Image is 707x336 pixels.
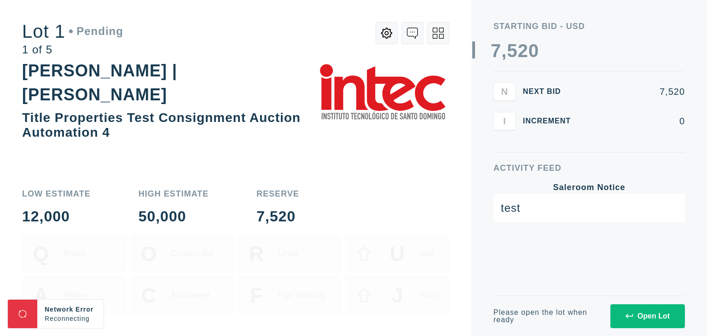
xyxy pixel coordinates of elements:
[22,110,301,139] div: Title Properties Test Consignment Auction Automation 4
[22,44,123,55] div: 1 of 5
[45,314,96,323] div: Reconnecting
[256,209,299,224] div: 7,520
[501,202,521,214] div: test
[493,82,516,101] button: N
[45,305,96,314] div: Network Error
[22,22,123,41] div: Lot 1
[501,86,508,97] span: N
[523,117,578,125] div: Increment
[69,26,123,37] div: Pending
[139,209,209,224] div: 50,000
[626,312,670,320] div: Open Lot
[493,22,685,30] div: Starting Bid - USD
[518,41,528,60] div: 2
[22,61,177,104] div: [PERSON_NAME] | [PERSON_NAME]
[507,41,517,60] div: 5
[528,41,539,60] div: 0
[501,41,507,226] div: ,
[22,190,91,198] div: Low Estimate
[22,209,91,224] div: 12,000
[491,41,501,60] div: 7
[493,183,685,191] div: Saleroom Notice
[610,304,685,328] button: Open Lot
[139,190,209,198] div: High Estimate
[523,88,578,95] div: Next Bid
[503,116,506,126] span: I
[493,112,516,130] button: I
[585,87,685,96] div: 7,520
[585,116,685,126] div: 0
[256,190,299,198] div: Reserve
[493,309,599,324] div: Please open the lot when ready
[493,164,685,172] div: Activity Feed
